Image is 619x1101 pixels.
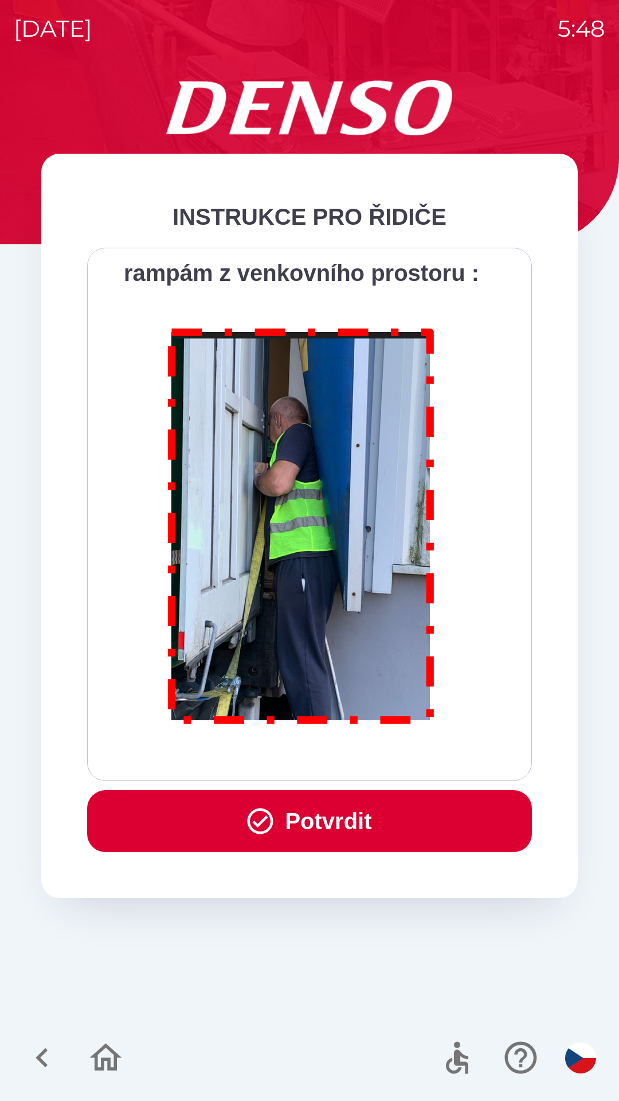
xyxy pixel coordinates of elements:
[87,790,532,852] button: Potvrdit
[14,11,92,46] p: [DATE]
[155,313,448,735] img: M8MNayrTL6gAAAABJRU5ErkJggg==
[565,1043,596,1073] img: cs flag
[558,11,605,46] p: 5:48
[87,200,532,234] div: INSTRUKCE PRO ŘIDIČE
[41,80,578,135] img: Logo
